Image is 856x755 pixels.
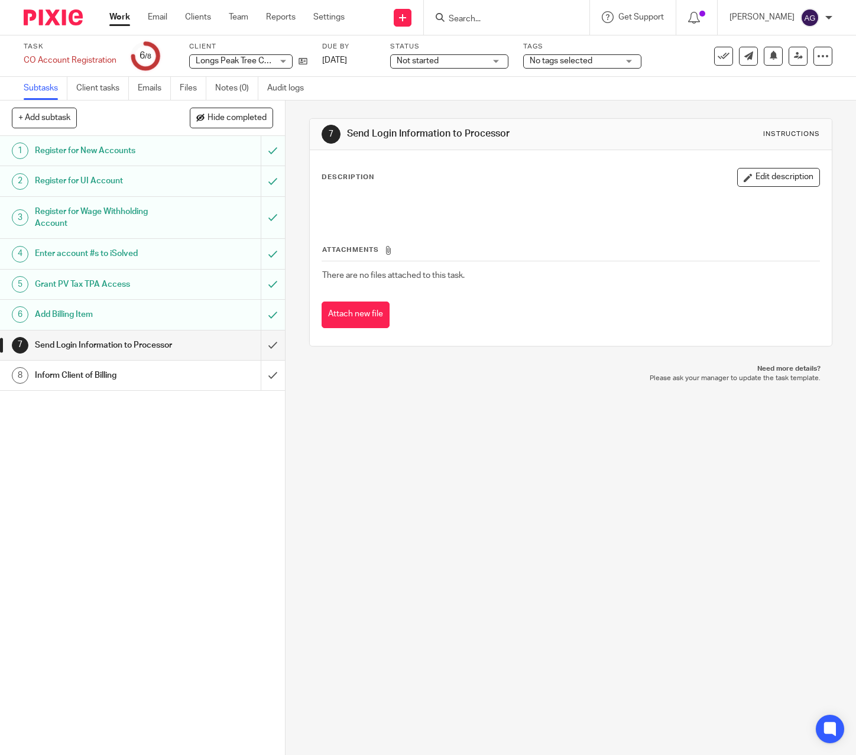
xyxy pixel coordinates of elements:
[35,336,177,354] h1: Send Login Information to Processor
[12,142,28,159] div: 1
[140,49,151,63] div: 6
[35,203,177,233] h1: Register for Wage Withholding Account
[397,57,439,65] span: Not started
[322,271,465,280] span: There are no files attached to this task.
[189,42,307,51] label: Client
[800,8,819,27] img: svg%3E
[215,77,258,100] a: Notes (0)
[737,168,820,187] button: Edit description
[322,247,379,253] span: Attachments
[267,77,313,100] a: Audit logs
[12,246,28,263] div: 4
[448,14,554,25] input: Search
[185,11,211,23] a: Clients
[35,306,177,323] h1: Add Billing Item
[322,302,390,328] button: Attach new file
[145,53,151,60] small: /8
[35,142,177,160] h1: Register for New Accounts
[24,54,116,66] div: CO Account Registration
[322,173,374,182] p: Description
[35,245,177,263] h1: Enter account #s to iSolved
[763,129,820,139] div: Instructions
[12,367,28,384] div: 8
[322,125,341,144] div: 7
[109,11,130,23] a: Work
[207,114,267,123] span: Hide completed
[321,374,821,383] p: Please ask your manager to update the task template.
[347,128,596,140] h1: Send Login Information to Processor
[148,11,167,23] a: Email
[530,57,592,65] span: No tags selected
[12,276,28,293] div: 5
[180,77,206,100] a: Files
[322,42,375,51] label: Due by
[196,57,276,65] span: Longs Peak Tree Care
[12,173,28,190] div: 2
[138,77,171,100] a: Emails
[322,56,347,64] span: [DATE]
[24,9,83,25] img: Pixie
[729,11,795,23] p: [PERSON_NAME]
[24,42,116,51] label: Task
[12,108,77,128] button: + Add subtask
[390,42,508,51] label: Status
[12,306,28,323] div: 6
[523,42,641,51] label: Tags
[229,11,248,23] a: Team
[35,276,177,293] h1: Grant PV Tax TPA Access
[321,364,821,374] p: Need more details?
[35,172,177,190] h1: Register for UI Account
[24,77,67,100] a: Subtasks
[35,367,177,384] h1: Inform Client of Billing
[190,108,273,128] button: Hide completed
[266,11,296,23] a: Reports
[618,13,664,21] span: Get Support
[76,77,129,100] a: Client tasks
[12,209,28,226] div: 3
[12,337,28,354] div: 7
[313,11,345,23] a: Settings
